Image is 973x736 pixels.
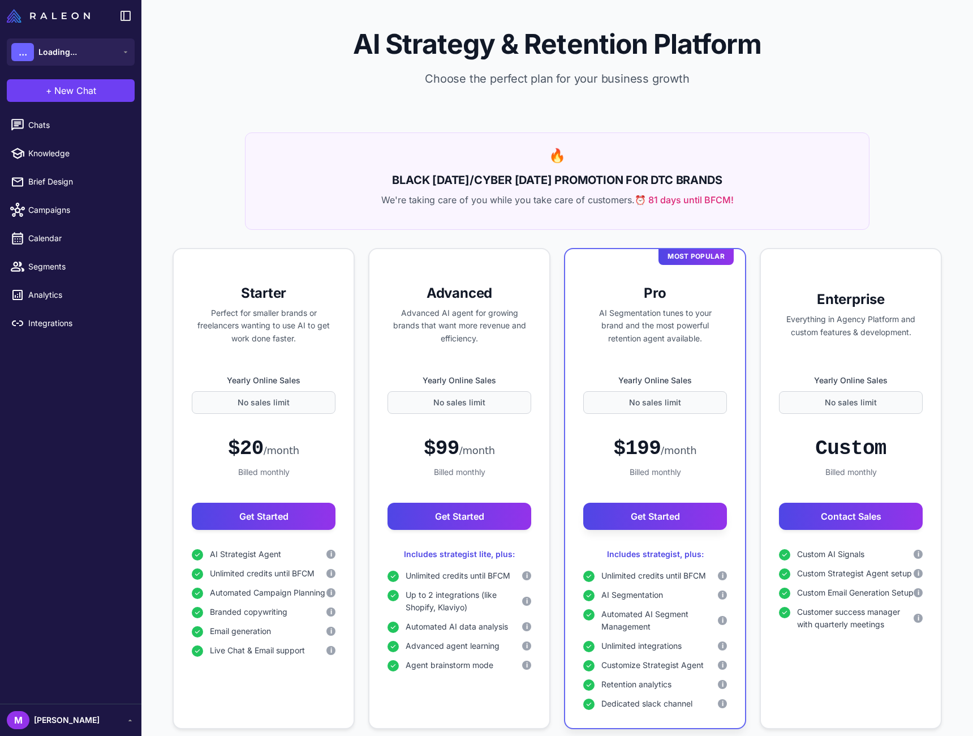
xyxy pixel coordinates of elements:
[34,714,100,726] span: [PERSON_NAME]
[406,589,522,614] span: Up to 2 integrations (like Shopify, Klaviyo)
[583,284,727,302] h3: Pro
[5,113,137,137] a: Chats
[330,568,332,579] span: i
[388,466,531,478] div: Billed monthly
[779,374,923,387] label: Yearly Online Sales
[406,640,500,652] span: Advanced agent learning
[779,290,923,309] h3: Enterprise
[28,289,128,301] span: Analytics
[722,615,724,626] span: i
[583,503,727,530] button: Get Started
[7,9,90,23] img: Raleon Logo
[28,119,128,131] span: Chats
[192,466,335,478] div: Billed monthly
[210,548,281,560] span: AI Strategist Agent
[210,644,305,657] span: Live Chat & Email support
[779,313,923,339] p: Everything in Agency Platform and custom features & development.
[228,436,299,461] div: $20
[7,38,135,66] button: ...Loading...
[330,588,332,598] span: i
[210,606,287,618] span: Branded copywriting
[629,396,681,409] span: No sales limit
[264,444,299,456] span: /month
[259,172,855,189] h2: BLACK [DATE]/CYBER [DATE] PROMOTION FOR DTC BRANDS
[549,147,566,164] span: 🔥
[797,567,912,580] span: Custom Strategist Agent setup
[526,571,528,581] span: i
[601,589,663,601] span: AI Segmentation
[779,503,923,530] button: Contact Sales
[918,588,919,598] span: i
[406,659,493,671] span: Agent brainstorm mode
[722,590,724,600] span: i
[28,176,128,188] span: Brief Design
[583,466,727,478] div: Billed monthly
[259,193,855,207] p: We're taking care of you while you take care of customers.
[28,147,128,160] span: Knowledge
[38,46,77,58] span: Loading...
[797,606,914,631] span: Customer success manager with quarterly meetings
[330,549,332,559] span: i
[7,9,94,23] a: Raleon Logo
[424,436,495,461] div: $99
[160,70,955,87] p: Choose the perfect plan for your business growth
[5,170,137,194] a: Brief Design
[192,503,335,530] button: Get Started
[388,307,531,345] p: Advanced AI agent for growing brands that want more revenue and efficiency.
[5,142,137,165] a: Knowledge
[192,307,335,345] p: Perfect for smaller brands or freelancers wanting to use AI to get work done faster.
[5,255,137,279] a: Segments
[635,193,734,207] span: ⏰ 81 days until BFCM!
[815,436,886,461] div: Custom
[601,570,706,582] span: Unlimited credits until BFCM
[918,568,919,579] span: i
[330,645,332,656] span: i
[918,549,919,559] span: i
[210,587,325,599] span: Automated Campaign Planning
[658,248,734,265] div: Most Popular
[160,27,955,61] h1: AI Strategy & Retention Platform
[7,711,29,729] div: M
[11,43,34,61] div: ...
[388,503,531,530] button: Get Started
[28,232,128,245] span: Calendar
[583,548,727,560] div: Includes strategist, plus:
[459,444,495,456] span: /month
[526,641,528,651] span: i
[5,283,137,307] a: Analytics
[5,198,137,222] a: Campaigns
[46,84,52,97] span: +
[192,374,335,387] label: Yearly Online Sales
[583,374,727,387] label: Yearly Online Sales
[722,641,724,651] span: i
[825,396,877,409] span: No sales limit
[5,226,137,250] a: Calendar
[28,204,128,216] span: Campaigns
[661,444,696,456] span: /month
[797,587,914,599] span: Custom Email Generation Setup
[601,698,692,710] span: Dedicated slack channel
[406,570,510,582] span: Unlimited credits until BFCM
[330,607,332,617] span: i
[614,436,697,461] div: $199
[722,571,724,581] span: i
[7,79,135,102] button: +New Chat
[918,613,919,623] span: i
[388,284,531,302] h3: Advanced
[238,396,290,409] span: No sales limit
[779,466,923,478] div: Billed monthly
[526,660,528,670] span: i
[388,374,531,387] label: Yearly Online Sales
[722,679,724,690] span: i
[526,622,528,632] span: i
[210,625,271,637] span: Email generation
[5,311,137,335] a: Integrations
[330,626,332,636] span: i
[601,640,682,652] span: Unlimited integrations
[601,608,718,633] span: Automated AI Segment Management
[797,548,864,560] span: Custom AI Signals
[192,284,335,302] h3: Starter
[210,567,315,580] span: Unlimited credits until BFCM
[601,678,671,691] span: Retention analytics
[583,307,727,345] p: AI Segmentation tunes to your brand and the most powerful retention agent available.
